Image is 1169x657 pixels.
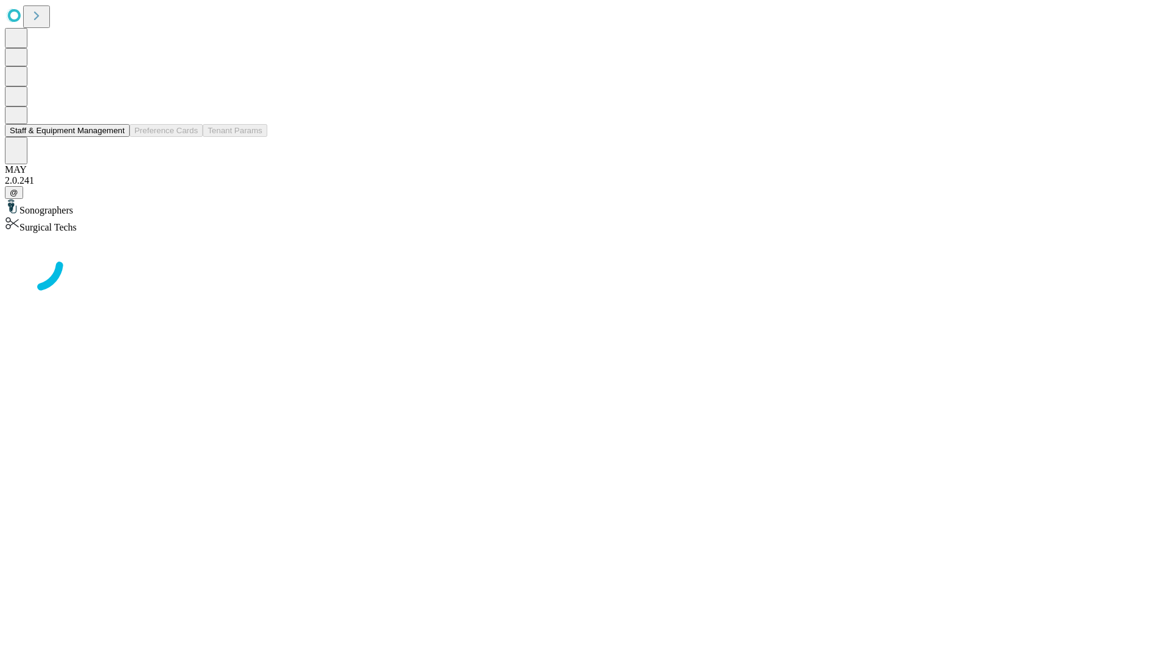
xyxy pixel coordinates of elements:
[203,124,267,137] button: Tenant Params
[5,216,1164,233] div: Surgical Techs
[5,199,1164,216] div: Sonographers
[5,124,130,137] button: Staff & Equipment Management
[10,188,18,197] span: @
[130,124,203,137] button: Preference Cards
[5,164,1164,175] div: MAY
[5,186,23,199] button: @
[5,175,1164,186] div: 2.0.241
